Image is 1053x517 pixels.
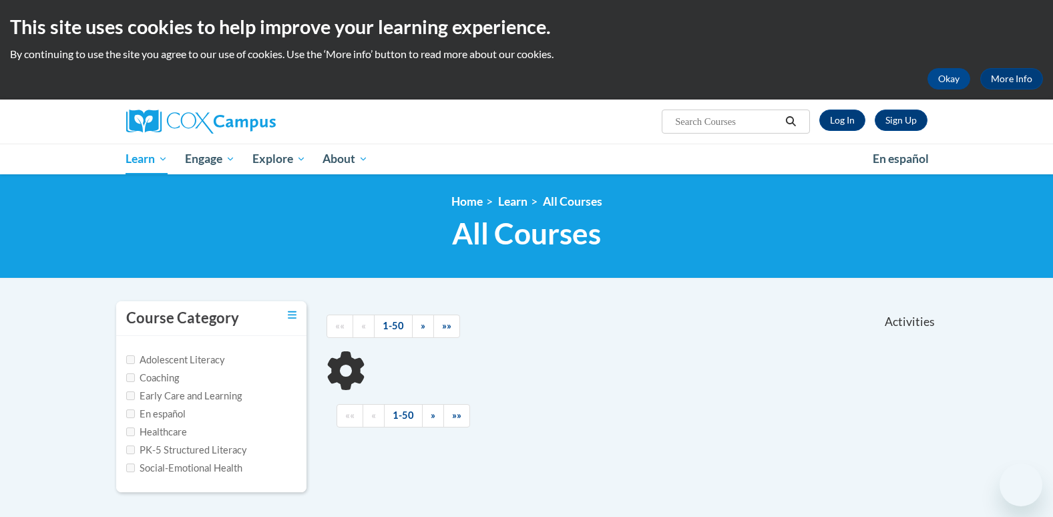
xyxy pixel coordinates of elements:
a: Cox Campus [126,110,380,134]
a: Explore [244,144,314,174]
span: About [323,151,368,167]
a: Previous [363,404,385,427]
input: Checkbox for Options [126,446,135,454]
span: Engage [185,151,235,167]
span: All Courses [452,216,601,251]
a: Next [412,315,434,338]
span: Learn [126,151,168,167]
a: Register [875,110,927,131]
label: Adolescent Literacy [126,353,225,367]
label: Early Care and Learning [126,389,242,403]
span: Activities [885,315,935,329]
a: Log In [819,110,865,131]
label: Healthcare [126,425,187,440]
a: 1-50 [384,404,423,427]
input: Checkbox for Options [126,391,135,400]
a: Learn [118,144,177,174]
a: More Info [980,68,1043,90]
span: » [431,409,435,421]
span: En español [873,152,929,166]
button: Okay [927,68,970,90]
input: Checkbox for Options [126,409,135,418]
a: Engage [176,144,244,174]
p: By continuing to use the site you agree to our use of cookies. Use the ‘More info’ button to read... [10,47,1043,61]
a: All Courses [543,194,602,208]
input: Checkbox for Options [126,355,135,364]
a: Previous [353,315,375,338]
span: » [421,320,425,331]
label: Coaching [126,371,179,385]
span: «« [335,320,345,331]
input: Checkbox for Options [126,464,135,472]
a: Begining [327,315,353,338]
h2: This site uses cookies to help improve your learning experience. [10,13,1043,40]
a: End [443,404,470,427]
input: Checkbox for Options [126,373,135,382]
h3: Course Category [126,308,239,329]
span: «« [345,409,355,421]
button: Search [781,114,801,130]
a: Toggle collapse [288,308,296,323]
a: Home [451,194,483,208]
label: PK-5 Structured Literacy [126,443,247,458]
a: Next [422,404,444,427]
a: 1-50 [374,315,413,338]
span: »» [452,409,461,421]
a: Begining [337,404,363,427]
img: Cox Campus [126,110,276,134]
a: About [314,144,377,174]
iframe: Button to launch messaging window [1000,464,1042,506]
input: Checkbox for Options [126,427,135,436]
span: Explore [252,151,306,167]
span: « [371,409,376,421]
label: En español [126,407,186,421]
a: Learn [498,194,528,208]
span: »» [442,320,451,331]
label: Social-Emotional Health [126,461,242,476]
a: End [433,315,460,338]
span: « [361,320,366,331]
a: En español [864,145,937,173]
div: Main menu [106,144,947,174]
input: Search Courses [674,114,781,130]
